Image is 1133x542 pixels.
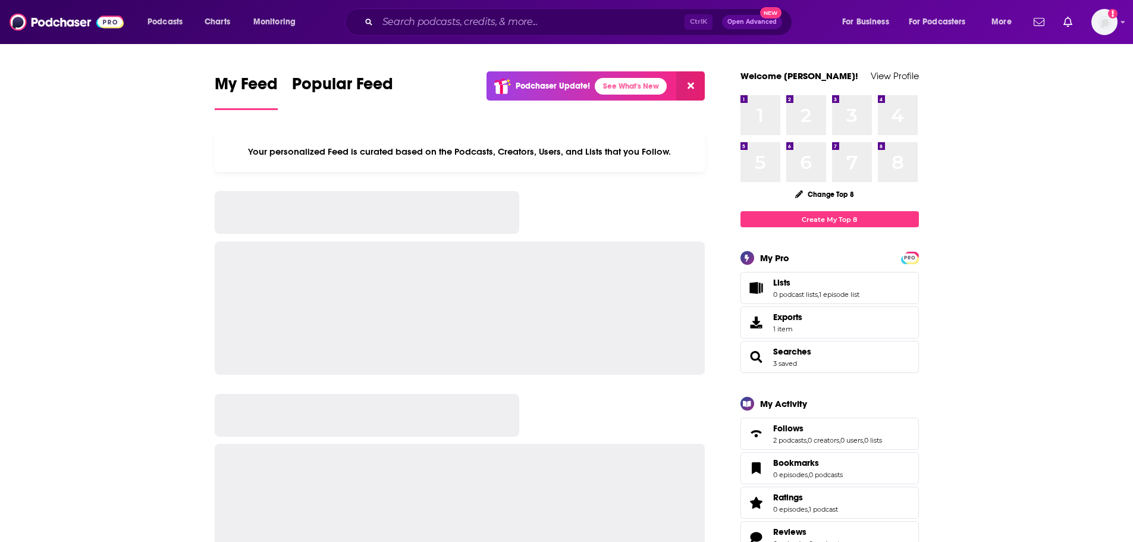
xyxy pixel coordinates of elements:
[740,272,919,304] span: Lists
[740,211,919,227] a: Create My Top 8
[773,471,808,479] a: 0 episodes
[139,12,198,32] button: open menu
[215,131,705,172] div: Your personalized Feed is curated based on the Podcasts, Creators, Users, and Lists that you Follow.
[10,11,124,33] img: Podchaser - Follow, Share and Rate Podcasts
[818,290,819,299] span: ,
[863,436,864,444] span: ,
[740,306,919,339] a: Exports
[727,19,777,25] span: Open Advanced
[773,346,811,357] a: Searches
[745,349,768,365] a: Searches
[773,492,803,503] span: Ratings
[516,81,590,91] p: Podchaser Update!
[773,458,843,468] a: Bookmarks
[745,314,768,331] span: Exports
[722,15,782,29] button: Open AdvancedNew
[773,492,838,503] a: Ratings
[983,12,1027,32] button: open menu
[253,14,296,30] span: Monitoring
[745,280,768,296] a: Lists
[834,12,904,32] button: open menu
[1091,9,1118,35] button: Show profile menu
[760,398,807,409] div: My Activity
[760,7,782,18] span: New
[760,252,789,264] div: My Pro
[740,487,919,519] span: Ratings
[808,505,809,513] span: ,
[1059,12,1077,32] a: Show notifications dropdown
[839,436,840,444] span: ,
[819,290,859,299] a: 1 episode list
[864,436,882,444] a: 0 lists
[788,187,862,202] button: Change Top 8
[745,425,768,442] a: Follows
[147,14,183,30] span: Podcasts
[1091,9,1118,35] img: User Profile
[745,460,768,477] a: Bookmarks
[740,452,919,484] span: Bookmarks
[685,14,713,30] span: Ctrl K
[903,253,917,262] a: PRO
[773,527,806,537] span: Reviews
[745,494,768,511] a: Ratings
[991,14,1012,30] span: More
[595,78,667,95] a: See What's New
[842,14,889,30] span: For Business
[773,325,802,333] span: 1 item
[215,74,278,110] a: My Feed
[773,505,808,513] a: 0 episodes
[809,471,843,479] a: 0 podcasts
[1029,12,1049,32] a: Show notifications dropdown
[809,505,838,513] a: 1 podcast
[773,277,790,288] span: Lists
[1108,9,1118,18] svg: Add a profile image
[773,436,806,444] a: 2 podcasts
[773,290,818,299] a: 0 podcast lists
[205,14,230,30] span: Charts
[740,70,858,82] a: Welcome [PERSON_NAME]!
[773,359,797,368] a: 3 saved
[215,74,278,101] span: My Feed
[901,12,983,32] button: open menu
[292,74,393,110] a: Popular Feed
[740,418,919,450] span: Follows
[840,436,863,444] a: 0 users
[808,436,839,444] a: 0 creators
[808,471,809,479] span: ,
[378,12,685,32] input: Search podcasts, credits, & more...
[1091,9,1118,35] span: Logged in as Ashley_Beenen
[773,423,804,434] span: Follows
[773,312,802,322] span: Exports
[773,277,859,288] a: Lists
[773,423,882,434] a: Follows
[773,458,819,468] span: Bookmarks
[871,70,919,82] a: View Profile
[773,527,843,537] a: Reviews
[245,12,311,32] button: open menu
[356,8,804,36] div: Search podcasts, credits, & more...
[197,12,237,32] a: Charts
[806,436,808,444] span: ,
[909,14,966,30] span: For Podcasters
[292,74,393,101] span: Popular Feed
[740,341,919,373] span: Searches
